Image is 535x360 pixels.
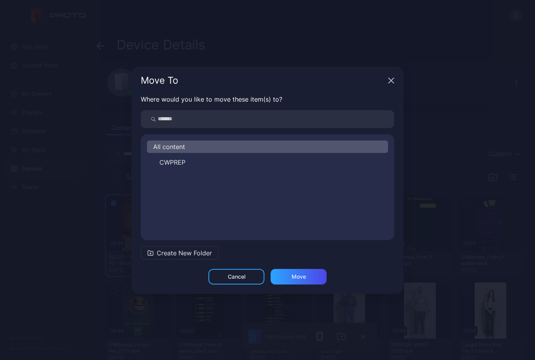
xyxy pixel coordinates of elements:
button: Move [271,269,327,284]
div: Move [292,274,306,280]
button: CWPREP [147,156,388,169]
button: Create New Folder [141,246,219,260]
div: Cancel [228,274,245,280]
button: Cancel [208,269,264,284]
span: Create New Folder [157,248,212,258]
span: All content [153,142,185,151]
p: Where would you like to move these item(s) to? [141,95,394,104]
span: CWPREP [159,158,185,167]
div: Move To [141,76,385,85]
